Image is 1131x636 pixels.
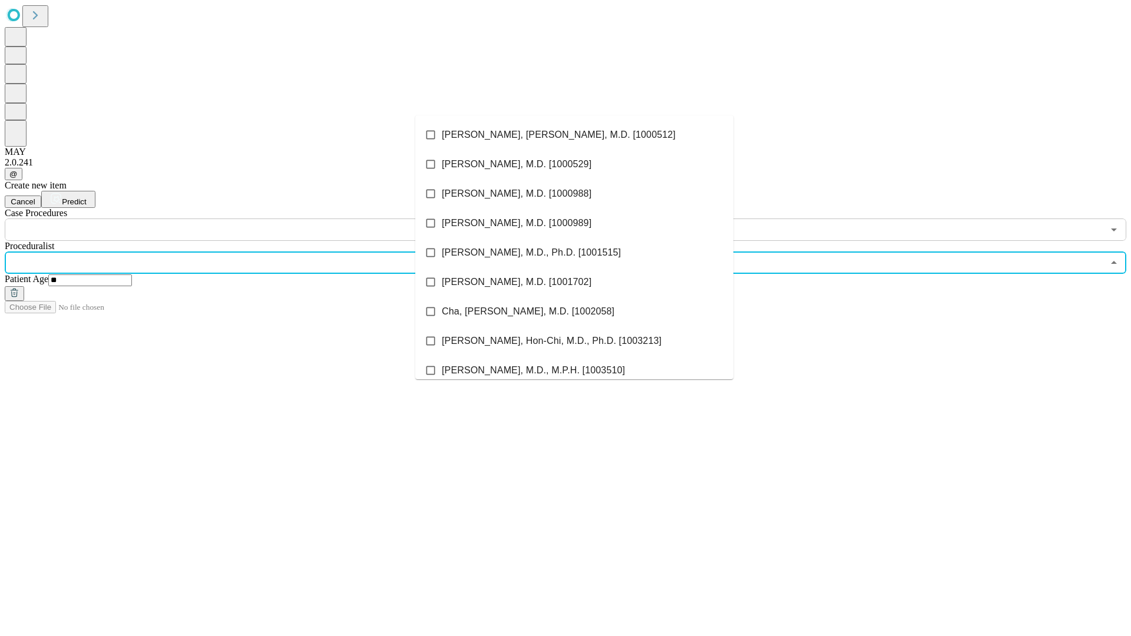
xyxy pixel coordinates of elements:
[1106,254,1122,271] button: Close
[5,208,67,218] span: Scheduled Procedure
[5,168,22,180] button: @
[442,187,591,201] span: [PERSON_NAME], M.D. [1000988]
[442,363,625,377] span: [PERSON_NAME], M.D., M.P.H. [1003510]
[5,157,1126,168] div: 2.0.241
[5,147,1126,157] div: MAY
[442,275,591,289] span: [PERSON_NAME], M.D. [1001702]
[11,197,35,206] span: Cancel
[5,196,41,208] button: Cancel
[9,170,18,178] span: @
[62,197,86,206] span: Predict
[442,334,662,348] span: [PERSON_NAME], Hon-Chi, M.D., Ph.D. [1003213]
[5,274,48,284] span: Patient Age
[1106,221,1122,238] button: Open
[442,216,591,230] span: [PERSON_NAME], M.D. [1000989]
[442,157,591,171] span: [PERSON_NAME], M.D. [1000529]
[442,246,621,260] span: [PERSON_NAME], M.D., Ph.D. [1001515]
[41,191,95,208] button: Predict
[442,128,676,142] span: [PERSON_NAME], [PERSON_NAME], M.D. [1000512]
[442,304,614,319] span: Cha, [PERSON_NAME], M.D. [1002058]
[5,241,54,251] span: Proceduralist
[5,180,67,190] span: Create new item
